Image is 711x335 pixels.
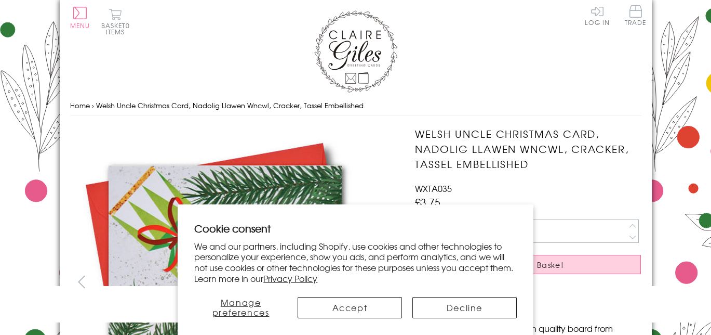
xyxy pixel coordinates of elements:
[625,5,647,25] span: Trade
[96,100,364,110] span: Welsh Uncle Christmas Card, Nadolig Llawen Wncwl, Cracker, Tassel Embellished
[70,21,90,30] span: Menu
[412,297,517,318] button: Decline
[70,7,90,29] button: Menu
[263,272,317,285] a: Privacy Policy
[314,10,397,93] img: Claire Giles Greetings Cards
[298,297,402,318] button: Accept
[70,95,641,117] nav: breadcrumbs
[415,182,452,195] span: WXTA035
[106,21,130,36] span: 0 items
[415,195,440,209] span: £3.75
[212,296,270,318] span: Manage preferences
[194,241,517,284] p: We and our partners, including Shopify, use cookies and other technologies to personalize your ex...
[92,100,94,110] span: ›
[415,126,641,171] h1: Welsh Uncle Christmas Card, Nadolig Llawen Wncwl, Cracker, Tassel Embellished
[625,5,647,28] a: Trade
[505,260,564,270] span: Add to Basket
[194,297,287,318] button: Manage preferences
[101,8,130,35] button: Basket0 items
[585,5,610,25] a: Log In
[70,100,90,110] a: Home
[194,221,517,236] h2: Cookie consent
[70,270,93,293] button: prev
